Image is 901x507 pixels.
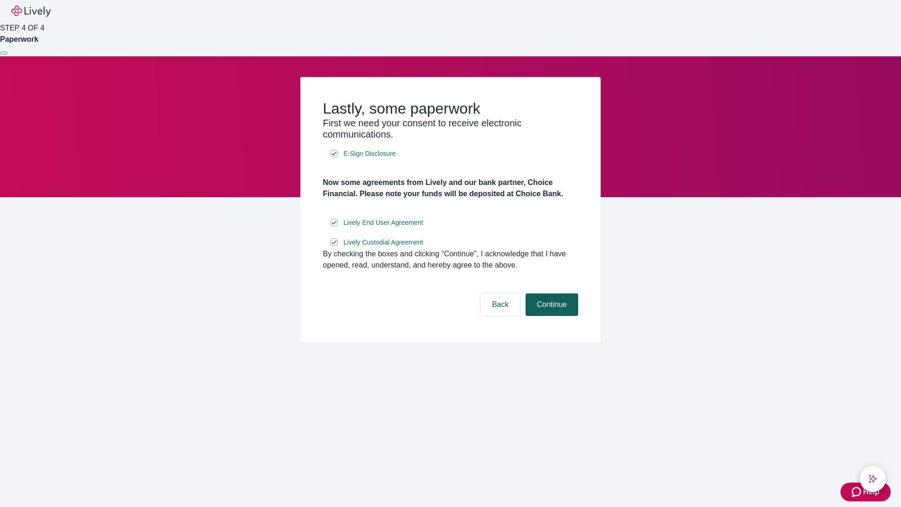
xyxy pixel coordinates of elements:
[323,117,578,140] h3: First we need your consent to receive electronic communications.
[840,483,891,501] button: Zendesk support iconHelp
[481,293,520,316] button: Back
[526,293,578,316] button: Continue
[342,148,397,160] a: e-sign disclosure document
[344,238,423,247] span: Lively Custodial Agreement
[323,177,578,200] h4: Now some agreements from Lively and our bank partner, Choice Financial. Please note your funds wi...
[323,248,578,271] div: By checking the boxes and clicking “Continue", I acknowledge that I have opened, read, understand...
[11,6,51,17] img: Lively
[323,100,578,117] h2: Lastly, some paperwork
[342,237,425,248] a: e-sign disclosure document
[342,217,425,229] a: e-sign disclosure document
[852,486,863,498] svg: Zendesk support icon
[344,149,396,159] span: E-Sign Disclosure
[868,474,878,484] svg: Lively AI Assistant
[344,218,423,228] span: Lively End User Agreement
[860,466,886,492] button: chat
[863,486,879,498] span: Help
